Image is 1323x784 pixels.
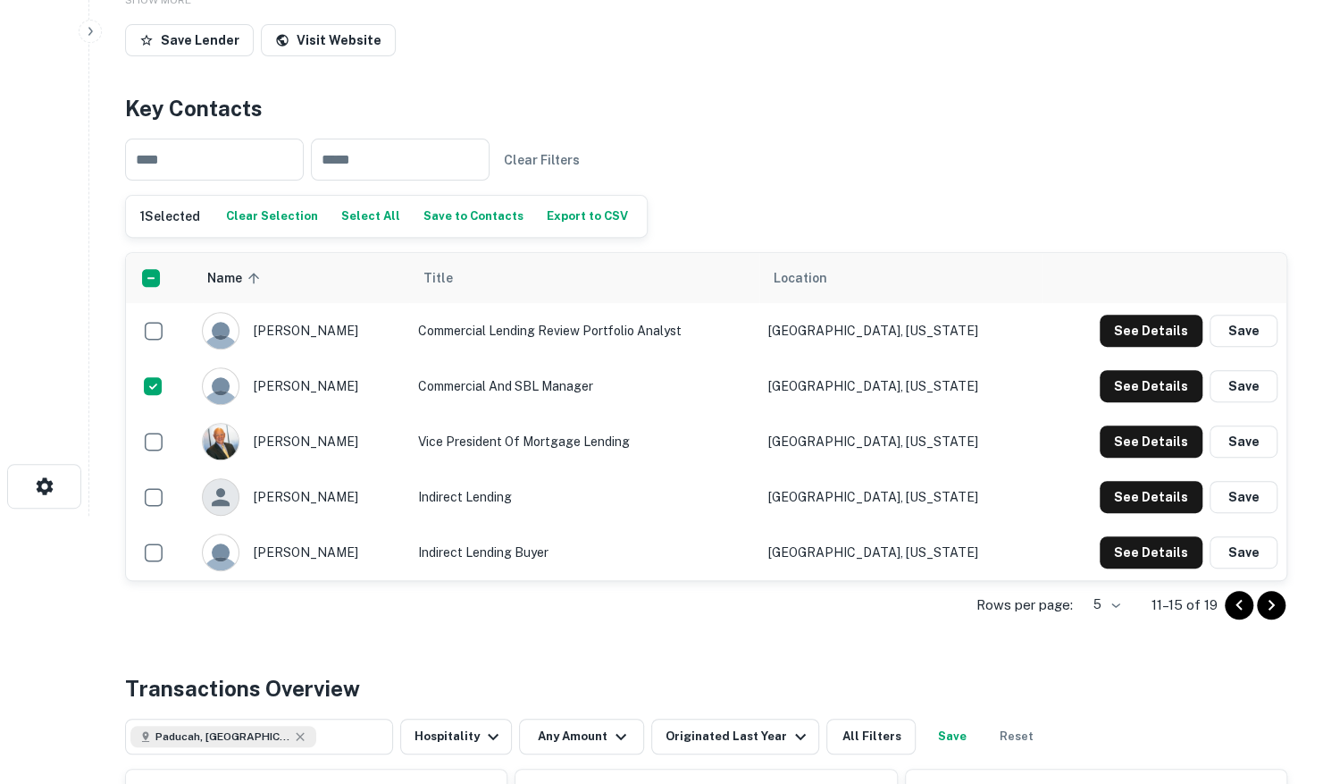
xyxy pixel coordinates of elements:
[125,24,254,56] button: Save Lender
[1210,315,1277,347] button: Save
[1210,481,1277,513] button: Save
[666,726,811,747] div: Originated Last Year
[409,253,759,303] th: Title
[125,92,1287,124] h4: Key Contacts
[1100,315,1202,347] button: See Details
[1210,426,1277,458] button: Save
[203,424,239,459] img: 1516315049643
[125,672,360,704] h4: Transactions Overview
[409,358,759,414] td: Commercial and SBL Manager
[409,525,759,580] td: Indirect Lending Buyer
[140,207,200,226] h6: 1 Selected
[1257,591,1285,620] button: Go to next page
[126,253,1286,580] div: scrollable content
[1225,591,1253,620] button: Go to previous page
[203,368,239,404] img: 9c8pery4andzj6ohjkjp54ma2
[337,203,405,230] button: Select All
[1100,370,1202,402] button: See Details
[202,534,401,571] div: [PERSON_NAME]
[207,267,265,289] span: Name
[519,719,644,754] button: Any Amount
[1234,641,1323,727] iframe: Chat Widget
[759,358,1042,414] td: [GEOGRAPHIC_DATA], [US_STATE]
[759,414,1042,469] td: [GEOGRAPHIC_DATA], [US_STATE]
[155,729,289,745] span: Paducah, [GEOGRAPHIC_DATA], [GEOGRAPHIC_DATA]
[409,469,759,525] td: Indirect Lending
[409,414,759,469] td: Vice President of Mortgage Lending
[987,719,1044,754] button: Reset
[497,144,587,176] button: Clear Filters
[261,24,396,56] a: Visit Website
[202,423,401,460] div: [PERSON_NAME]
[409,303,759,358] td: Commercial lending review portfolio analyst
[400,719,512,754] button: Hospitality
[1100,481,1202,513] button: See Details
[923,719,980,754] button: Save your search to get updates of matches that match your search criteria.
[419,203,528,230] button: Save to Contacts
[826,719,916,754] button: All Filters
[759,525,1042,580] td: [GEOGRAPHIC_DATA], [US_STATE]
[759,469,1042,525] td: [GEOGRAPHIC_DATA], [US_STATE]
[1210,536,1277,569] button: Save
[759,303,1042,358] td: [GEOGRAPHIC_DATA], [US_STATE]
[202,312,401,350] div: [PERSON_NAME]
[203,313,239,349] img: 9c8pery4andzj6ohjkjp54ma2
[1100,536,1202,569] button: See Details
[774,267,827,289] span: Location
[1151,594,1218,616] p: 11–15 of 19
[202,367,401,405] div: [PERSON_NAME]
[203,535,239,570] img: 9c8pery4andzj6ohjkjp54ma2
[759,253,1042,303] th: Location
[542,203,632,230] button: Export to CSV
[222,203,322,230] button: Clear Selection
[1100,426,1202,458] button: See Details
[651,719,819,754] button: Originated Last Year
[423,267,476,289] span: Title
[202,478,401,516] div: [PERSON_NAME]
[193,253,410,303] th: Name
[1210,370,1277,402] button: Save
[1080,592,1123,618] div: 5
[976,594,1073,616] p: Rows per page:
